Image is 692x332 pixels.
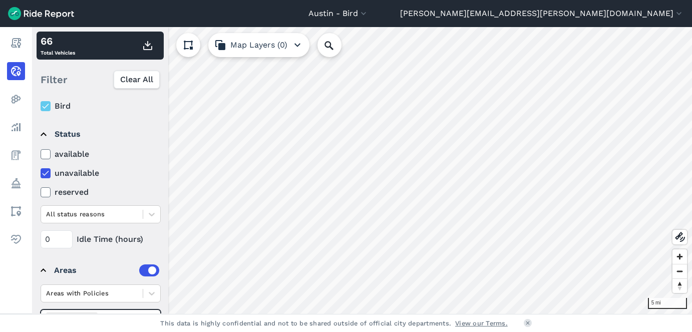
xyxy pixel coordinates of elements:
div: 66 [41,34,75,49]
a: Analyze [7,118,25,136]
a: Health [7,230,25,248]
canvas: Map [32,27,692,314]
a: Fees [7,146,25,164]
label: unavailable [41,167,161,179]
button: Austin - Bird [308,8,369,20]
div: Areas [54,264,159,276]
a: Heatmaps [7,90,25,108]
div: 5 mi [648,298,687,309]
a: Report [7,34,25,52]
button: [PERSON_NAME][EMAIL_ADDRESS][PERSON_NAME][DOMAIN_NAME] [400,8,684,20]
button: Clear All [114,71,160,89]
label: available [41,148,161,160]
span: Clear All [120,74,153,86]
a: Realtime [7,62,25,80]
button: Map Layers (0) [208,33,309,57]
a: Areas [7,202,25,220]
div: Filter [37,64,164,95]
div: Total Vehicles [41,34,75,58]
button: Reset bearing to north [672,278,687,293]
label: Bird [41,100,161,112]
summary: Status [41,120,159,148]
button: Zoom in [672,249,687,264]
div: Idle Time (hours) [41,230,161,248]
label: reserved [41,186,161,198]
summary: Areas [41,256,159,284]
img: Ride Report [8,7,74,20]
input: Search Location or Vehicles [317,33,358,57]
a: Policy [7,174,25,192]
a: View our Terms. [455,318,508,328]
div: DAPCZ -- All [46,312,87,325]
div: Remove DAPCZ -- All [87,312,98,325]
button: Zoom out [672,264,687,278]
